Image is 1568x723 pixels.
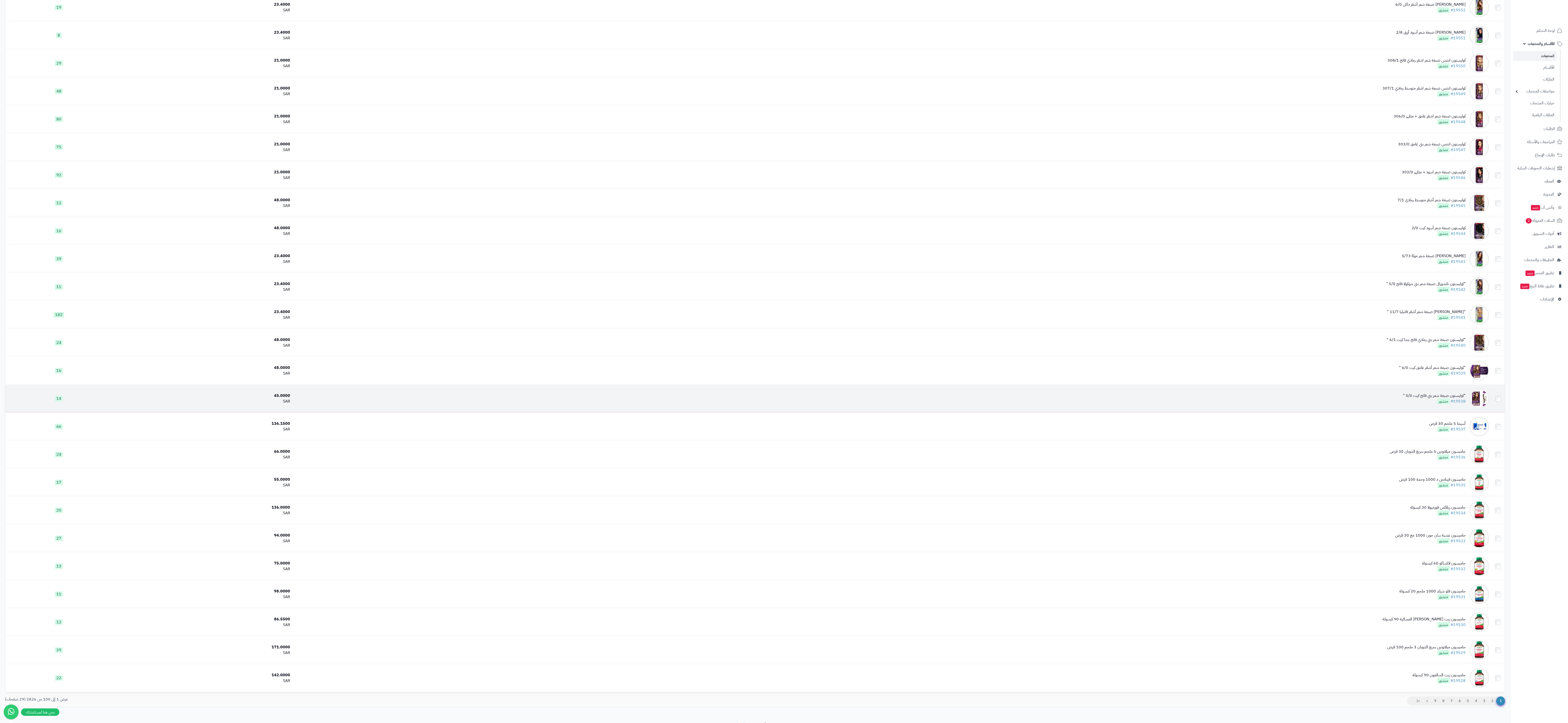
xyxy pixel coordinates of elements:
div: جاميسون عشبة سان جون 1000 مج 30 قرص [1395,533,1466,538]
span: جديد [1520,284,1529,289]
img: كوليستون انتنس صبغة شعر بني غامق 303/0 [1469,137,1489,157]
span: 1 [1496,697,1505,705]
span: منشور [1437,594,1450,600]
a: #19546 [1451,175,1466,181]
span: منشور [1437,454,1450,460]
div: SAR [115,35,290,41]
span: 80 [55,116,63,122]
span: 66 [55,424,63,429]
a: خيارات المنتجات [1513,98,1557,109]
img: "كوليستون ناتشورال صبغة شعر بني شوكولا فاتح 5/0 " [1469,277,1489,297]
span: 182 [54,312,64,317]
a: #19534 [1451,510,1466,516]
a: #19531 [1451,594,1466,600]
span: منشور [1437,650,1450,655]
div: 21.0000 [115,86,290,91]
a: #19539 [1451,370,1466,376]
a: #19533 [1451,538,1466,544]
div: SAR [115,678,290,684]
div: SAR [115,315,290,320]
a: #19529 [1451,650,1466,656]
div: 21.0000 [115,141,290,147]
span: منشور [1437,175,1450,181]
span: منشور [1437,371,1450,376]
span: 24 [55,340,63,345]
span: منشور [1437,7,1450,13]
a: #19552 [1451,7,1466,13]
a: #19548 [1451,119,1466,125]
div: SAR [115,538,290,544]
span: منشور [1437,203,1450,208]
div: SAR [115,510,290,516]
div: SAR [115,343,290,348]
img: كوليستون ناتشورال صبغة شعر موكا 5/73 [1469,249,1489,269]
div: كوليستون صبغة شعر اسود + مظهر 302/0 [1402,169,1466,175]
div: جاميسون ميلاتونين سريع الذوبان 3 ملجم 100 قرص [1387,644,1466,650]
a: #19542 [1451,287,1466,293]
span: 16 [55,228,63,234]
a: الملفات الرقمية [1513,110,1557,120]
img: "كوليستون صبغة شعر أشقر غامق كيت 6/0 " [1469,361,1489,381]
img: جاميسون زيت زهرة الربيع المسائية 90 كبسولة [1469,612,1489,632]
span: منشور [1437,259,1450,264]
div: 23.4000 [115,30,290,35]
div: كوليستون صبغة شعر أشقر متوسط رمادى 7/1 [1398,197,1466,203]
span: 13 [55,564,63,569]
span: 14 [55,396,63,401]
span: 48 [55,89,63,94]
a: المدونة [1513,188,1565,200]
div: 23.4000 [115,309,290,315]
span: 8 [56,33,62,38]
div: جاميسون لاكساكو 60 كبسولة [1422,561,1466,566]
img: كوليستون صبغة شعر اشقر غامق + مظهر 306/0 [1469,109,1489,129]
a: أدوات التسويق [1513,228,1565,240]
img: جاميسون زيت السالمون 90 كبسولة [1469,668,1489,688]
span: منشور [1437,343,1450,348]
div: SAR [115,482,290,488]
a: >| [1413,697,1423,705]
span: 39 [55,647,63,653]
img: "كوليستون صبغة شعر بني فاتح كيت 5/0 " [1469,389,1489,408]
img: جاميسون لاكساكو 60 كبسولة [1469,556,1489,576]
div: 23.4000 [115,253,290,259]
div: SAR [115,259,290,265]
img: كوليستون صبغة شعر اسود + مظهر 302/0 [1469,165,1489,185]
div: كوليستون صبغة شعر اشقر غامق + مظهر 306/0 [1394,113,1466,119]
span: الطلبات [1544,125,1555,132]
span: العملاء [1545,178,1554,185]
div: 21.0000 [115,169,290,175]
span: منشور [1437,231,1450,236]
a: تطبيق المتجرجديد [1513,267,1565,279]
div: كوليستون انتنس صبغة شعر اشقر متوسط رمادي 307/1 [1383,86,1466,91]
div: 23.4000 [115,281,290,287]
a: #19535 [1451,482,1466,488]
div: 86.5500 [115,616,290,622]
div: 48.0000 [115,365,290,371]
span: منشور [1437,566,1450,572]
span: منشور [1437,538,1450,544]
span: منشور [1437,119,1450,125]
div: 45.0000 [115,393,290,399]
a: التطبيقات والخدمات [1513,254,1565,266]
div: جاميسون زيت [PERSON_NAME] المسائية 90 كبسولة [1383,616,1466,622]
a: #19550 [1451,63,1466,69]
div: 23.4000 [115,2,290,7]
div: جاميسون فلو شيلد 1000 ملجم 20 كبسولة [1399,588,1466,594]
span: المدونة [1543,191,1554,198]
img: كوليستون ناتشورال صبغة شعر أسود أزرق 2/8 [1469,25,1489,45]
span: 16 [55,368,63,373]
span: منشور [1437,482,1450,488]
a: #19545 [1451,203,1466,209]
div: كوليستون صبغة شعر أسود كيت 2/0 [1412,225,1466,231]
div: أسينتا 5 ملجم 30 قرص [1429,421,1466,427]
a: #19537 [1451,426,1466,432]
img: جاميسون ريلاكس فورميولا 30 كبسولة [1469,500,1489,520]
div: جاميسون زيت السالمون 90 كبسولة [1412,672,1466,678]
span: 19 [55,5,63,10]
div: كوليستون انتنس صبغة شعر اشقر رمادي فاتح 308/1 [1387,58,1466,63]
div: 98.0000 [115,588,290,594]
span: 22 [55,675,63,681]
span: منشور [1437,35,1450,41]
span: 24 [55,452,63,457]
div: SAR [115,427,290,432]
